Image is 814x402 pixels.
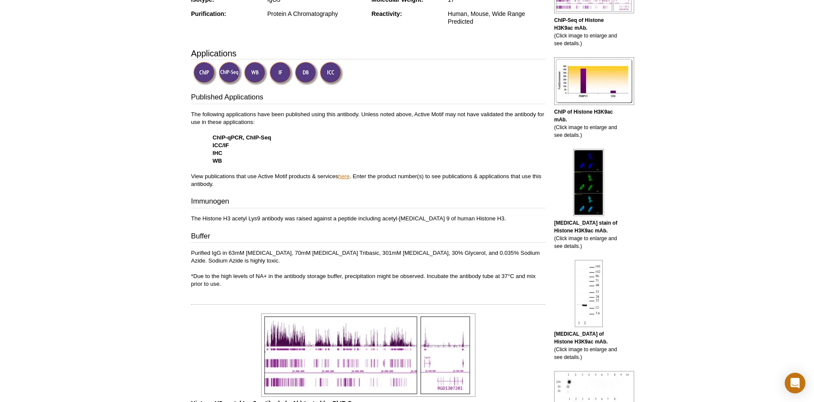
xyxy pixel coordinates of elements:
[295,62,318,85] img: Dot Blot Validated
[554,220,617,234] b: [MEDICAL_DATA] stain of Histone H3K9ac mAb.
[554,330,623,361] p: (Click image to enlarge and see details.)
[219,62,242,85] img: ChIP-Seq Validated
[554,16,623,47] p: (Click image to enlarge and see details.)
[573,149,604,216] img: Histone H3K9ac antibody (mAb) tested by immunofluorescence.
[213,150,222,156] strong: IHC
[554,108,623,139] p: (Click image to enlarge and see details.)
[267,10,365,18] div: Protein A Chromatography
[554,331,608,345] b: [MEDICAL_DATA] of Histone H3K9ac mAb.
[448,10,546,25] div: Human, Mouse, Wide Range Predicted
[191,111,546,188] p: The following applications have been published using this antibody. Unless noted above, Active Mo...
[320,62,343,85] img: Immunocytochemistry Validated
[785,373,805,393] div: Open Intercom Messenger
[191,92,546,104] h3: Published Applications
[372,10,402,17] strong: Reactivity:
[554,57,634,105] img: Histone H3K9ac antibody (mAb) tested by ChIP.
[213,158,222,164] strong: WB
[191,249,546,288] p: Purified IgG in 63mM [MEDICAL_DATA], 70mM [MEDICAL_DATA] Tribasic, 301mM [MEDICAL_DATA], 30% Glyc...
[338,173,349,179] a: here
[193,62,217,85] img: ChIP Validated
[191,231,546,243] h3: Buffer
[554,219,623,250] p: (Click image to enlarge and see details.)
[554,109,613,123] b: ChIP of Histone H3K9ac mAb.
[213,134,271,141] strong: ChIP-qPCR, ChIP-Seq
[575,260,603,327] img: Histone H3K9ac antibody (mAb) tested by Western blot.
[244,62,268,85] img: Western Blot Validated
[191,196,546,208] h3: Immunogen
[213,142,229,148] strong: ICC/IF
[261,313,475,397] img: Histone H3K9ac antibody (mAb) tested by ChIP-Seq.
[191,47,546,60] h3: Applications
[554,17,604,31] b: ChIP-Seq of Histone H3K9ac mAb.
[191,10,226,17] strong: Purification:
[269,62,293,85] img: Immunofluorescence Validated
[191,215,546,223] p: The Histone H3 acetyl Lys9 antibody was raised against a peptide including acetyl-[MEDICAL_DATA] ...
